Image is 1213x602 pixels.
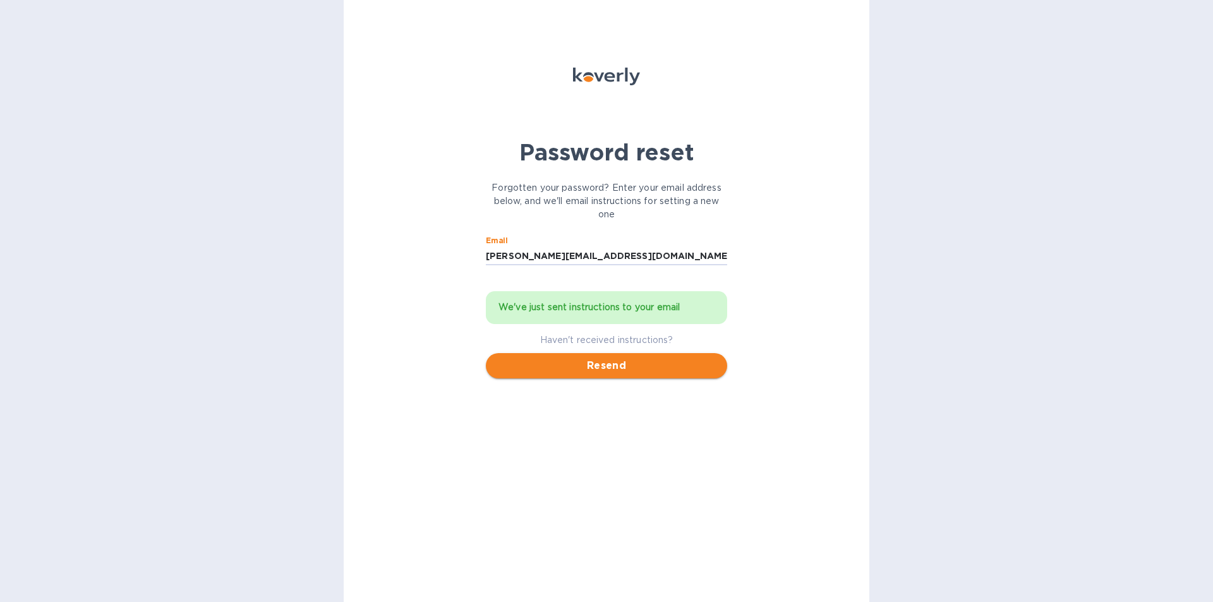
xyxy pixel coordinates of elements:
p: Forgotten your password? Enter your email address below, and we'll email instructions for setting... [486,181,727,221]
label: Email [486,238,508,245]
span: Resend [496,358,717,373]
b: Password reset [519,138,694,166]
div: We've just sent instructions to your email [498,296,715,319]
button: Resend [486,353,727,378]
p: Haven't received instructions? [486,334,727,347]
img: Koverly [573,68,640,85]
input: Email [486,246,727,265]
